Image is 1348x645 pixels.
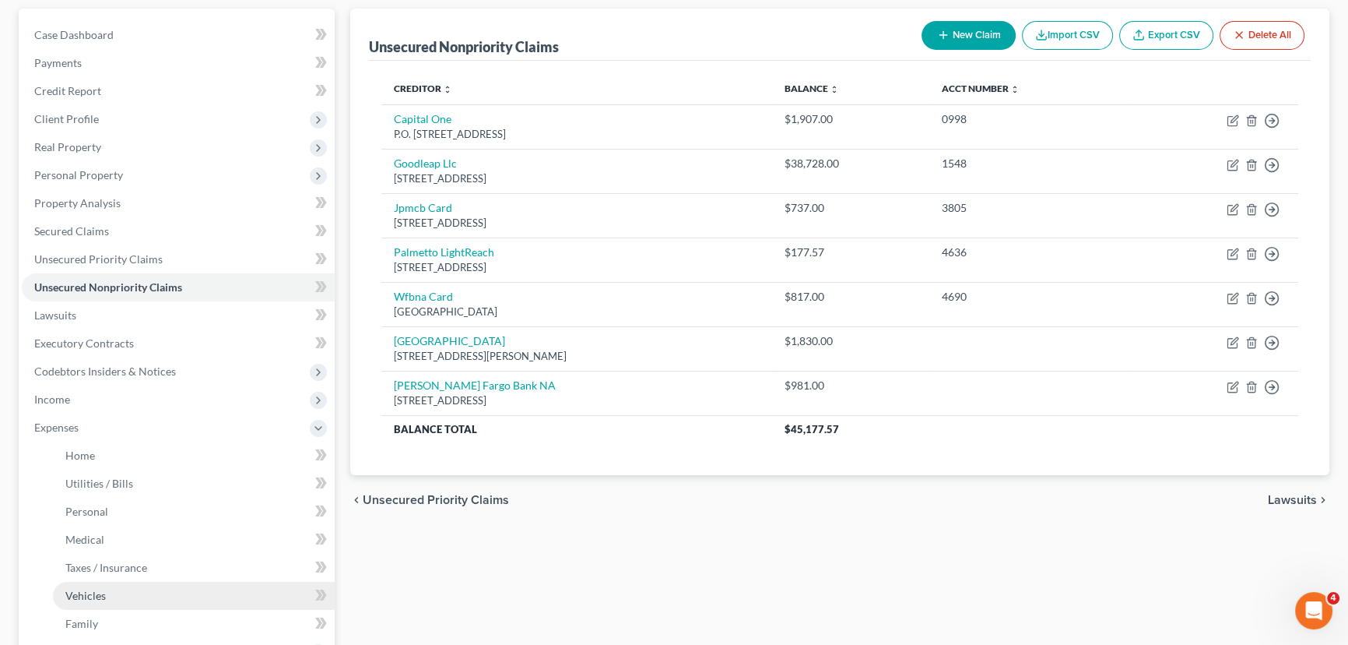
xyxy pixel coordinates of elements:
[350,494,509,506] button: chevron_left Unsecured Priority Claims
[785,289,917,305] div: $817.00
[394,349,760,364] div: [STREET_ADDRESS][PERSON_NAME]
[53,554,335,582] a: Taxes / Insurance
[22,217,335,245] a: Secured Claims
[394,157,457,170] a: Goodleap Llc
[34,84,101,97] span: Credit Report
[34,365,176,378] span: Codebtors Insiders & Notices
[65,477,133,490] span: Utilities / Bills
[65,617,98,630] span: Family
[34,337,134,350] span: Executory Contracts
[394,112,451,125] a: Capital One
[34,308,76,322] span: Lawsuits
[34,224,109,238] span: Secured Claims
[785,156,917,171] div: $38,728.00
[53,526,335,554] a: Medical
[394,290,453,303] a: Wfbna Card
[443,85,452,94] i: unfold_more
[363,494,509,506] span: Unsecured Priority Claims
[830,85,839,94] i: unfold_more
[34,28,114,41] span: Case Dashboard
[942,83,1020,94] a: Acct Number unfold_more
[1317,494,1329,506] i: chevron_right
[34,280,182,294] span: Unsecured Nonpriority Claims
[1010,85,1020,94] i: unfold_more
[942,289,1120,305] div: 4690
[65,589,106,602] span: Vehicles
[785,423,839,435] span: $45,177.57
[942,245,1120,260] div: 4636
[785,111,917,127] div: $1,907.00
[1327,592,1339,604] span: 4
[53,442,335,470] a: Home
[785,378,917,393] div: $981.00
[34,393,70,406] span: Income
[394,393,760,408] div: [STREET_ADDRESS]
[53,610,335,638] a: Family
[22,77,335,105] a: Credit Report
[65,449,95,462] span: Home
[34,421,79,434] span: Expenses
[394,379,556,392] a: [PERSON_NAME] Fargo Bank NA
[394,83,452,94] a: Creditor unfold_more
[34,252,163,266] span: Unsecured Priority Claims
[34,196,121,210] span: Property Analysis
[22,21,335,49] a: Case Dashboard
[22,49,335,77] a: Payments
[369,37,559,56] div: Unsecured Nonpriority Claims
[394,305,760,319] div: [GEOGRAPHIC_DATA]
[394,171,760,186] div: [STREET_ADDRESS]
[34,168,123,182] span: Personal Property
[53,582,335,610] a: Vehicles
[1295,592,1332,629] iframe: Intercom live chat
[785,83,839,94] a: Balance unfold_more
[22,189,335,217] a: Property Analysis
[942,111,1120,127] div: 0998
[1119,21,1213,50] a: Export CSV
[34,140,101,153] span: Real Property
[394,245,494,259] a: Palmetto LightReach
[1268,494,1317,506] span: Lawsuits
[1022,21,1113,50] button: Import CSV
[1220,21,1304,50] button: Delete All
[381,415,772,443] th: Balance Total
[65,561,147,574] span: Taxes / Insurance
[65,533,104,546] span: Medical
[34,56,82,69] span: Payments
[65,505,108,518] span: Personal
[921,21,1016,50] button: New Claim
[785,245,917,260] div: $177.57
[785,333,917,349] div: $1,830.00
[53,470,335,498] a: Utilities / Bills
[785,200,917,216] div: $737.00
[22,273,335,301] a: Unsecured Nonpriority Claims
[22,245,335,273] a: Unsecured Priority Claims
[53,498,335,526] a: Personal
[942,156,1120,171] div: 1548
[350,494,363,506] i: chevron_left
[394,334,505,347] a: [GEOGRAPHIC_DATA]
[942,200,1120,216] div: 3805
[394,127,760,142] div: P.O. [STREET_ADDRESS]
[22,301,335,330] a: Lawsuits
[394,216,760,231] div: [STREET_ADDRESS]
[394,260,760,275] div: [STREET_ADDRESS]
[22,330,335,358] a: Executory Contracts
[34,112,99,125] span: Client Profile
[1268,494,1329,506] button: Lawsuits chevron_right
[394,201,452,214] a: Jpmcb Card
